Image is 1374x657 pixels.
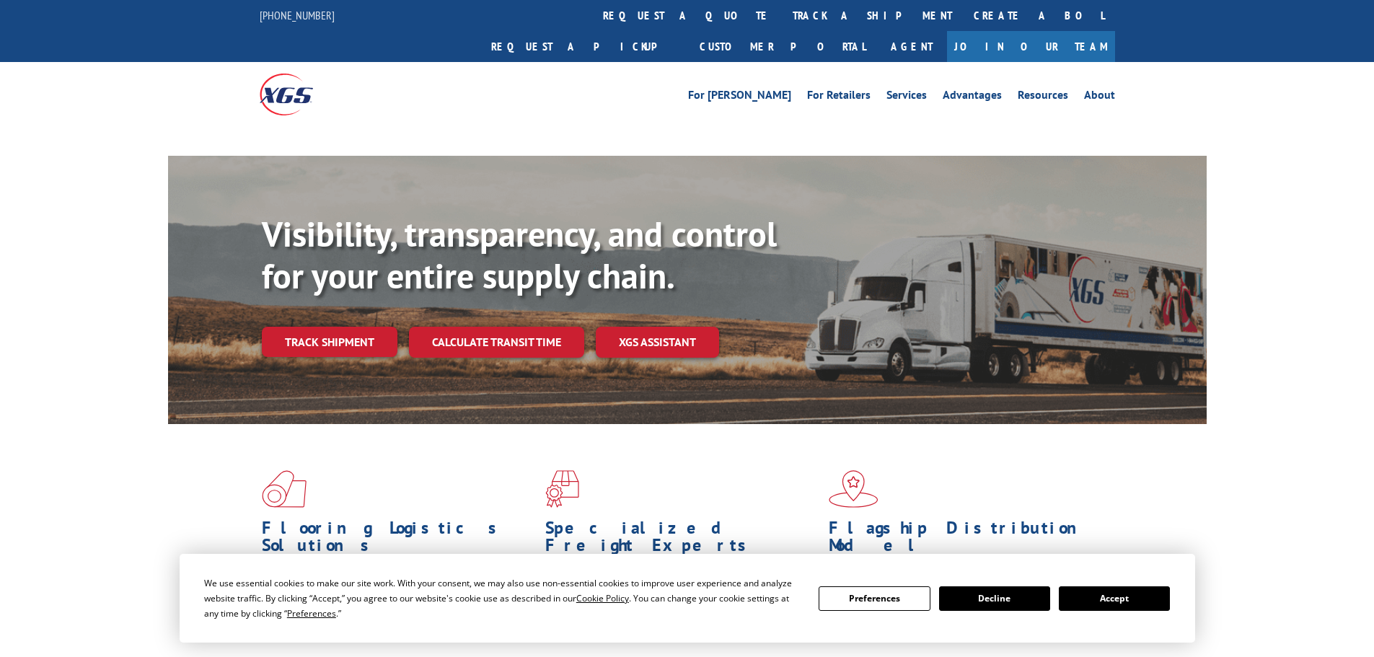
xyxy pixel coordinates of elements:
[876,31,947,62] a: Agent
[480,31,689,62] a: Request a pickup
[947,31,1115,62] a: Join Our Team
[262,211,777,298] b: Visibility, transparency, and control for your entire supply chain.
[943,89,1002,105] a: Advantages
[262,327,397,357] a: Track shipment
[596,327,719,358] a: XGS ASSISTANT
[1059,586,1170,611] button: Accept
[939,586,1050,611] button: Decline
[576,592,629,604] span: Cookie Policy
[262,519,534,561] h1: Flooring Logistics Solutions
[1018,89,1068,105] a: Resources
[409,327,584,358] a: Calculate transit time
[287,607,336,619] span: Preferences
[262,470,307,508] img: xgs-icon-total-supply-chain-intelligence-red
[204,576,801,621] div: We use essential cookies to make our site work. With your consent, we may also use non-essential ...
[689,31,876,62] a: Customer Portal
[819,586,930,611] button: Preferences
[545,470,579,508] img: xgs-icon-focused-on-flooring-red
[886,89,927,105] a: Services
[545,519,818,561] h1: Specialized Freight Experts
[829,470,878,508] img: xgs-icon-flagship-distribution-model-red
[829,519,1101,561] h1: Flagship Distribution Model
[260,8,335,22] a: [PHONE_NUMBER]
[807,89,871,105] a: For Retailers
[180,554,1195,643] div: Cookie Consent Prompt
[1084,89,1115,105] a: About
[688,89,791,105] a: For [PERSON_NAME]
